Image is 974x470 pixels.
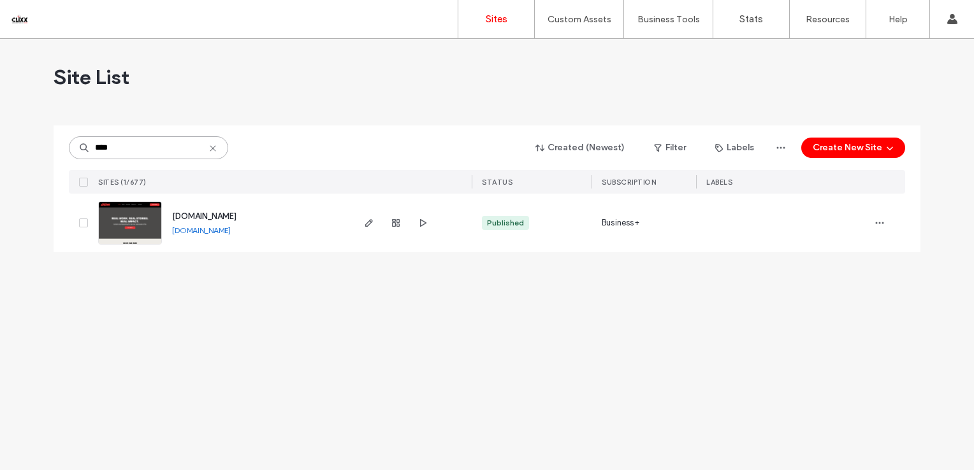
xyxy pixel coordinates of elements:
label: Stats [739,13,763,25]
span: Site List [54,64,129,90]
label: Sites [486,13,507,25]
button: Filter [641,138,699,158]
a: [DOMAIN_NAME] [172,211,236,221]
label: Resources [806,14,850,25]
button: Labels [704,138,766,158]
button: Create New Site [801,138,905,158]
span: STATUS [482,178,512,187]
label: Custom Assets [548,14,611,25]
span: SUBSCRIPTION [602,178,656,187]
span: LABELS [706,178,732,187]
label: Help [889,14,908,25]
button: Created (Newest) [525,138,636,158]
span: Help [29,9,55,20]
span: Business+ [602,217,639,229]
label: Business Tools [637,14,700,25]
div: Published [487,217,524,229]
a: [DOMAIN_NAME] [172,225,231,235]
span: SITES (1/677) [98,178,147,187]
